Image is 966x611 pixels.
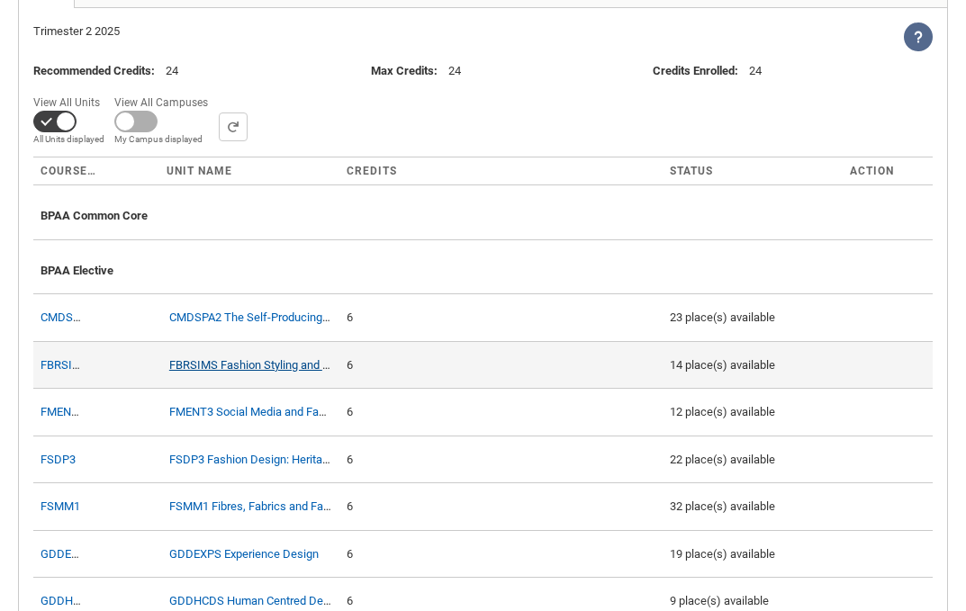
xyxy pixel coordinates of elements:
div: CMDSPA2 [41,301,98,334]
div: FSDP3 [41,444,98,476]
button: Search [219,112,248,141]
div: 6 [347,309,656,327]
div: 6 [347,545,656,563]
span: BPAA Elective [41,264,113,277]
div: Trimester 2 2025 [33,22,483,40]
span: Action [850,165,894,177]
a: CMDSPA2 The Self-Producing Artist [169,310,352,324]
div: 14 place(s) available [670,356,835,374]
a: CMDSPA2 [41,310,93,324]
div: 22 place(s) available [670,451,835,469]
div: 23 place(s) available [670,309,835,327]
div: CMDSPA2 The Self-Producing Artist [167,309,332,327]
c-enrollment-wizard-course-cell: 6 [347,405,353,418]
a: FBRSIMS [41,358,89,372]
span: Course ID [41,165,104,177]
c-enrollment-wizard-course-cell: 6 [347,310,353,324]
div: 6 [347,403,656,421]
a: GDDHCDS Human Centred Design [169,594,345,607]
span: View All Units [33,91,107,111]
lightning-formatted-text: Recommended Credits [33,64,151,77]
c-enrollment-wizard-course-cell: 6 [347,499,353,513]
div: FSMM1 Fibres, Fabrics and Fabrications [167,498,332,516]
span: My Campus displayed [114,132,215,146]
div: 6 [347,498,656,516]
a: FBRSIMS Fashion Styling and Image Making [169,358,395,372]
div: GDDEXPS [41,538,98,571]
span: Credits [347,165,397,177]
span: Status [670,165,713,177]
div: 9 place(s) available [670,592,835,610]
lightning-formatted-text: 24 [448,64,461,77]
span: : [33,64,166,77]
div: 6 [347,356,656,374]
span: View Help [904,29,933,42]
div: GDDEXPS Experience Design [167,545,332,563]
span: : [371,64,448,77]
a: GDDEXPS Experience Design [169,547,319,561]
lightning-icon: View Help [904,22,933,52]
c-enrollment-wizard-course-cell: 6 [347,358,353,372]
div: 12 place(s) available [670,403,835,421]
a: FSMM1 Fibres, Fabrics and Fabrications [169,499,374,513]
div: FSDP3 Fashion Design: Heritage [167,451,332,469]
a: GDDHCDS [41,594,95,607]
a: FSMM1 [41,499,80,513]
a: FSDP3 [41,453,76,466]
span: Unit Name [167,165,232,177]
div: FBRSIMS Fashion Styling and Image Making [167,356,332,374]
c-enrollment-wizard-course-cell: 6 [347,547,353,561]
div: 6 [347,451,656,469]
div: 32 place(s) available [670,498,835,516]
a: FMENT3 Social Media and Fashion Influencers [169,405,407,418]
span: : [653,64,749,77]
div: 19 place(s) available [670,545,835,563]
div: FBRSIMS [41,349,98,382]
lightning-formatted-text: 24 [166,64,178,77]
span: View All Campuses [114,91,215,111]
c-enrollment-wizard-course-cell: 6 [347,594,353,607]
div: GDDHCDS Human Centred Design [167,592,332,610]
div: FMENT3 [41,396,98,428]
a: FMENT3 [41,405,85,418]
span: All Units displayed [33,132,107,146]
div: 6 [347,592,656,610]
a: GDDEXPS [41,547,93,561]
lightning-formatted-text: Credits Enrolled [653,64,735,77]
c-enrollment-wizard-course-cell: 6 [347,453,353,466]
div: FMENT3 Social Media and Fashion Influencers [167,403,332,421]
lightning-formatted-text: Max Credits [371,64,434,77]
a: FSDP3 Fashion Design: Heritage [169,453,335,466]
div: FSMM1 [41,490,98,523]
span: BPAA Common Core [41,209,148,222]
lightning-formatted-text: 24 [749,64,762,77]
